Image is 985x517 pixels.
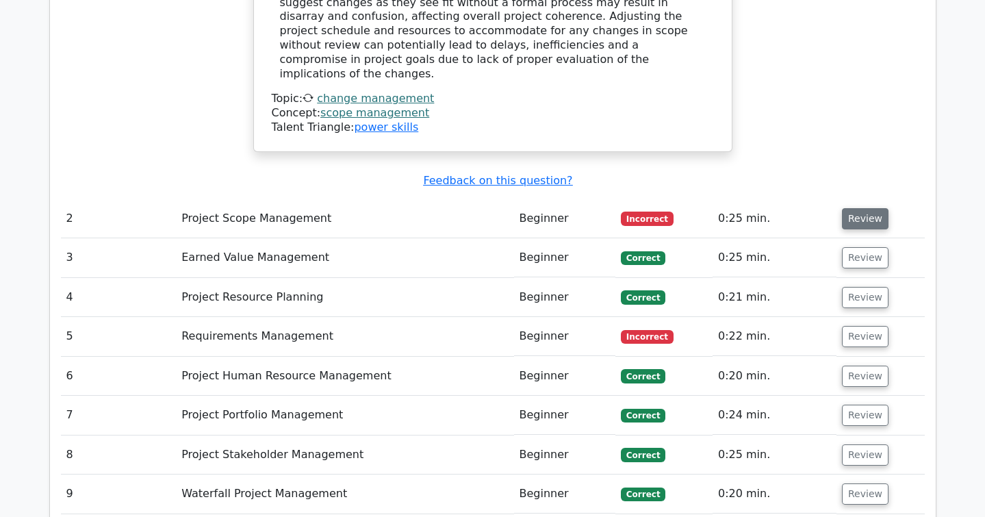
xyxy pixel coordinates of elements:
[61,436,177,475] td: 8
[176,357,513,396] td: Project Human Resource Management
[514,238,615,277] td: Beginner
[61,278,177,317] td: 4
[713,317,836,356] td: 0:22 min.
[176,436,513,475] td: Project Stakeholder Management
[354,121,418,134] a: power skills
[842,287,888,308] button: Review
[272,106,714,121] div: Concept:
[176,199,513,238] td: Project Scope Management
[713,475,836,514] td: 0:20 min.
[842,326,888,347] button: Review
[842,247,888,268] button: Review
[61,357,177,396] td: 6
[61,475,177,514] td: 9
[176,475,513,514] td: Waterfall Project Management
[621,369,665,383] span: Correct
[514,436,615,475] td: Beginner
[272,92,714,106] div: Topic:
[61,317,177,356] td: 5
[713,357,836,396] td: 0:20 min.
[621,409,665,423] span: Correct
[621,448,665,462] span: Correct
[514,317,615,356] td: Beginner
[272,92,714,134] div: Talent Triangle:
[621,488,665,501] span: Correct
[514,278,615,317] td: Beginner
[61,199,177,238] td: 2
[842,208,888,229] button: Review
[176,238,513,277] td: Earned Value Management
[423,174,572,187] a: Feedback on this question?
[842,405,888,426] button: Review
[61,238,177,277] td: 3
[514,199,615,238] td: Beginner
[842,444,888,466] button: Review
[514,475,615,514] td: Beginner
[61,396,177,435] td: 7
[842,483,888,505] button: Review
[621,330,674,344] span: Incorrect
[317,92,434,105] a: change management
[713,436,836,475] td: 0:25 min.
[621,251,665,265] span: Correct
[621,290,665,304] span: Correct
[713,238,836,277] td: 0:25 min.
[176,317,513,356] td: Requirements Management
[320,106,429,119] a: scope management
[176,396,513,435] td: Project Portfolio Management
[713,396,836,435] td: 0:24 min.
[514,396,615,435] td: Beginner
[713,199,836,238] td: 0:25 min.
[842,366,888,387] button: Review
[713,278,836,317] td: 0:21 min.
[621,212,674,225] span: Incorrect
[176,278,513,317] td: Project Resource Planning
[514,357,615,396] td: Beginner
